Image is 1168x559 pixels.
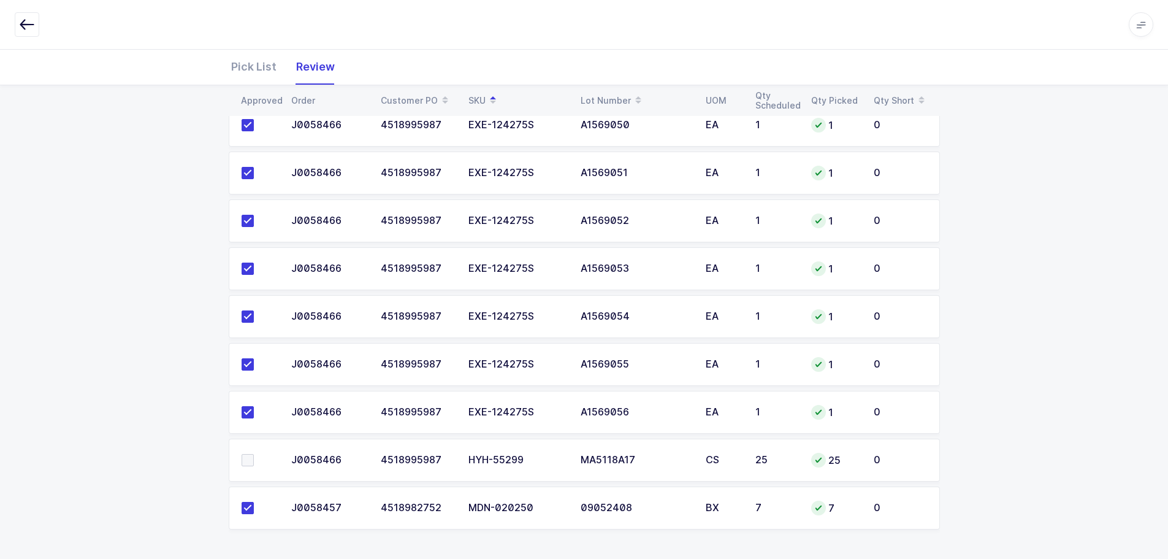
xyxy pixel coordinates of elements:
div: J0058466 [291,359,366,370]
div: 4518995987 [381,407,454,418]
div: 4518995987 [381,311,454,322]
div: J0058466 [291,120,366,131]
div: 25 [811,453,859,468]
div: J0058466 [291,311,366,322]
div: A1569052 [581,215,691,226]
div: MDN-020250 [468,503,566,514]
div: 0 [874,359,927,370]
div: A1569056 [581,407,691,418]
div: J0058466 [291,215,366,226]
div: 0 [874,263,927,274]
div: 0 [874,311,927,322]
div: Review [286,49,335,85]
div: MA5118A17 [581,455,691,466]
div: A1569055 [581,359,691,370]
div: J0058466 [291,263,366,274]
div: A1569054 [581,311,691,322]
div: EA [706,168,741,179]
div: EA [706,311,741,322]
div: 1 [755,263,796,274]
div: 4518995987 [381,359,454,370]
div: Qty Scheduled [755,91,796,110]
div: Customer PO [381,90,454,111]
div: 1 [755,120,796,131]
div: 4518995987 [381,120,454,131]
div: 1 [755,359,796,370]
div: 4518995987 [381,168,454,179]
div: EXE-124275S [468,311,566,322]
div: SKU [468,90,566,111]
div: 1 [755,168,796,179]
div: 1 [811,309,859,324]
div: 0 [874,455,927,466]
div: EXE-124275S [468,215,566,226]
div: UOM [706,96,741,106]
div: A1569050 [581,120,691,131]
div: EXE-124275S [468,263,566,274]
div: 7 [811,501,859,515]
div: EXE-124275S [468,120,566,131]
div: Order [291,96,366,106]
div: Pick List [231,49,286,85]
div: EXE-124275S [468,168,566,179]
div: 1 [811,405,859,420]
div: 0 [874,120,927,131]
div: 4518995987 [381,455,454,466]
div: 1 [811,118,859,133]
div: 1 [755,311,796,322]
div: 4518982752 [381,503,454,514]
div: 1 [755,407,796,418]
div: 0 [874,168,927,179]
div: HYH-55299 [468,455,566,466]
div: 0 [874,407,927,418]
div: 0 [874,215,927,226]
div: EA [706,407,741,418]
div: A1569051 [581,168,691,179]
div: J0058466 [291,455,366,466]
div: Qty Picked [811,96,859,106]
div: EXE-124275S [468,407,566,418]
div: 4518995987 [381,215,454,226]
div: 25 [755,455,796,466]
div: 4518995987 [381,263,454,274]
div: EA [706,120,741,131]
div: A1569053 [581,263,691,274]
div: Approved [241,96,277,106]
div: J0058457 [291,503,366,514]
div: EXE-124275S [468,359,566,370]
div: BX [706,503,741,514]
div: EA [706,263,741,274]
div: J0058466 [291,407,366,418]
div: 1 [811,357,859,372]
div: J0058466 [291,168,366,179]
div: Lot Number [581,90,691,111]
div: CS [706,455,741,466]
div: 1 [811,261,859,276]
div: EA [706,215,741,226]
div: 09052408 [581,503,691,514]
div: EA [706,359,741,370]
div: 0 [874,503,927,514]
div: 7 [755,503,796,514]
div: 1 [755,215,796,226]
div: 1 [811,214,859,228]
div: Qty Short [874,90,933,111]
div: 1 [811,166,859,180]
